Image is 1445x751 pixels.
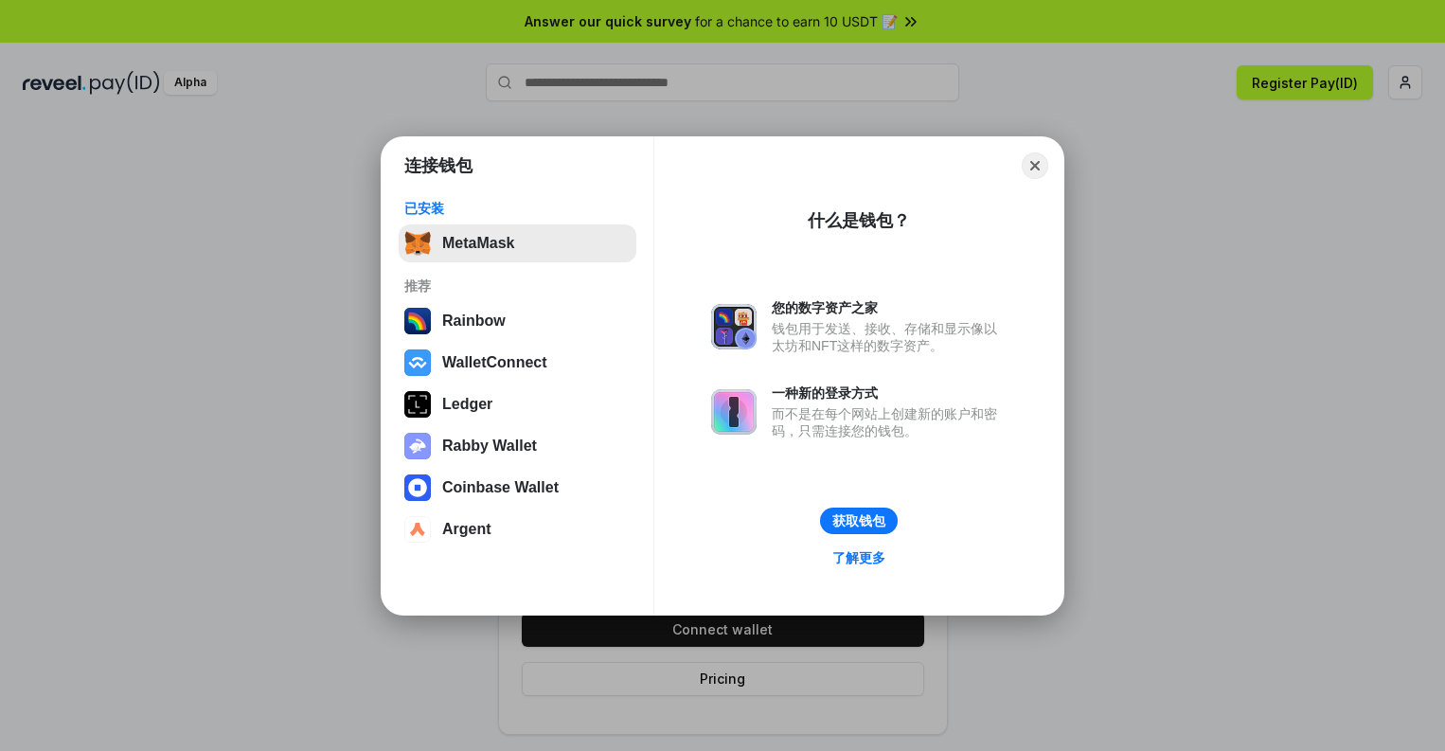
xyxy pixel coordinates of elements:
div: 您的数字资产之家 [772,299,1007,316]
div: Coinbase Wallet [442,479,559,496]
img: svg+xml,%3Csvg%20xmlns%3D%22http%3A%2F%2Fwww.w3.org%2F2000%2Fsvg%22%20fill%3D%22none%22%20viewBox... [711,389,757,435]
div: 获取钱包 [832,512,885,529]
img: svg+xml,%3Csvg%20width%3D%2228%22%20height%3D%2228%22%20viewBox%3D%220%200%2028%2028%22%20fill%3D... [404,516,431,543]
img: svg+xml,%3Csvg%20xmlns%3D%22http%3A%2F%2Fwww.w3.org%2F2000%2Fsvg%22%20width%3D%2228%22%20height%3... [404,391,431,418]
img: svg+xml,%3Csvg%20xmlns%3D%22http%3A%2F%2Fwww.w3.org%2F2000%2Fsvg%22%20fill%3D%22none%22%20viewBox... [711,304,757,349]
button: Rabby Wallet [399,427,636,465]
div: 了解更多 [832,549,885,566]
div: 推荐 [404,277,631,295]
a: 了解更多 [821,545,897,570]
h1: 连接钱包 [404,154,473,177]
div: 已安装 [404,200,631,217]
img: svg+xml,%3Csvg%20width%3D%2228%22%20height%3D%2228%22%20viewBox%3D%220%200%2028%2028%22%20fill%3D... [404,349,431,376]
button: Close [1022,152,1048,179]
button: 获取钱包 [820,508,898,534]
div: 钱包用于发送、接收、存储和显示像以太坊和NFT这样的数字资产。 [772,320,1007,354]
div: 而不是在每个网站上创建新的账户和密码，只需连接您的钱包。 [772,405,1007,439]
button: Rainbow [399,302,636,340]
div: Argent [442,521,491,538]
div: Rainbow [442,313,506,330]
div: Rabby Wallet [442,438,537,455]
button: Coinbase Wallet [399,469,636,507]
button: MetaMask [399,224,636,262]
img: svg+xml,%3Csvg%20xmlns%3D%22http%3A%2F%2Fwww.w3.org%2F2000%2Fsvg%22%20fill%3D%22none%22%20viewBox... [404,433,431,459]
button: WalletConnect [399,344,636,382]
div: Ledger [442,396,492,413]
img: svg+xml,%3Csvg%20fill%3D%22none%22%20height%3D%2233%22%20viewBox%3D%220%200%2035%2033%22%20width%... [404,230,431,257]
img: svg+xml,%3Csvg%20width%3D%2228%22%20height%3D%2228%22%20viewBox%3D%220%200%2028%2028%22%20fill%3D... [404,474,431,501]
button: Ledger [399,385,636,423]
div: WalletConnect [442,354,547,371]
button: Argent [399,510,636,548]
div: 什么是钱包？ [808,209,910,232]
div: 一种新的登录方式 [772,384,1007,402]
img: svg+xml,%3Csvg%20width%3D%22120%22%20height%3D%22120%22%20viewBox%3D%220%200%20120%20120%22%20fil... [404,308,431,334]
div: MetaMask [442,235,514,252]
